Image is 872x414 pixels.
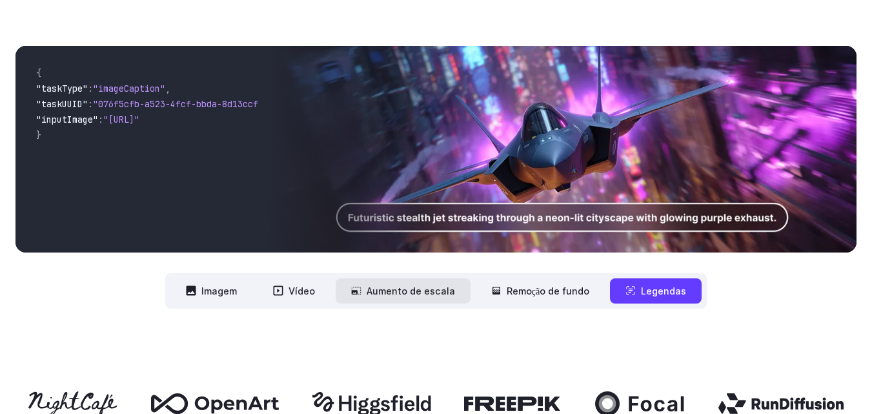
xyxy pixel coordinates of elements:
span: "taskType" [36,83,88,94]
span: } [36,129,41,141]
font: Vídeo [289,285,315,296]
img: Jato furtivo futurista cruzando uma paisagem urbana iluminada por neon com escapamento roxo brilh... [268,46,857,253]
span: "imageCaption" [93,83,165,94]
font: Legendas [641,285,686,296]
span: "[URL]" [103,114,139,125]
span: "076f5cfb-a523-4fcf-bbda-8d13ccf32a75" [93,98,289,110]
span: : [88,83,93,94]
span: "taskUUID" [36,98,88,110]
font: Imagem [201,285,237,296]
span: : [88,98,93,110]
font: Aumento de escala [367,285,455,296]
span: "inputImage" [36,114,98,125]
span: { [36,67,41,79]
font: Remoção de fundo [507,285,590,296]
span: : [98,114,103,125]
span: , [165,83,170,94]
